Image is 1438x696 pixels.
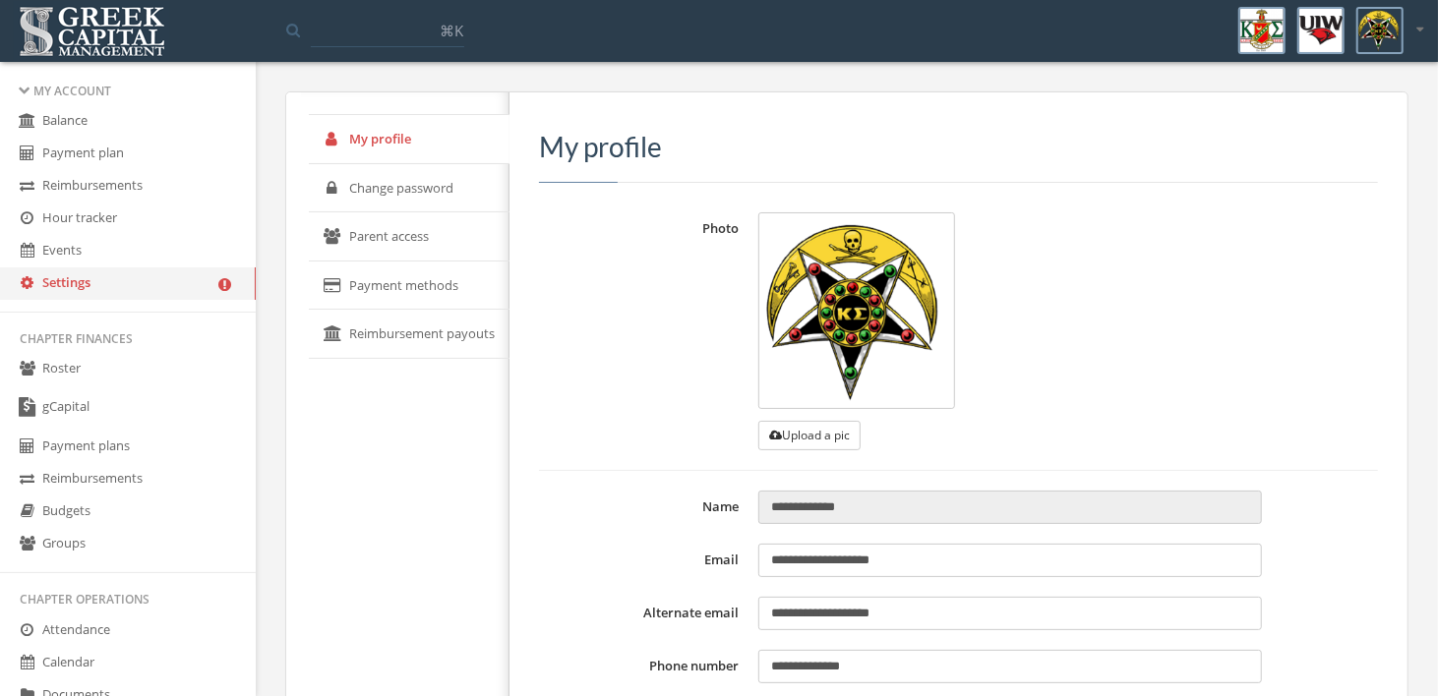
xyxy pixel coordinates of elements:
a: Reimbursement payouts [309,310,509,359]
a: Change password [309,164,509,213]
div: My Account [20,83,236,99]
label: Alternate email [539,597,749,630]
button: Upload a pic [758,421,861,450]
label: Photo [539,212,749,450]
span: ⌘K [440,21,463,40]
a: Parent access [309,212,509,261]
h3: My profile [539,132,1378,162]
label: Name [539,491,749,524]
label: Email [539,544,749,577]
a: My profile [309,115,509,164]
a: Payment methods [309,261,509,311]
label: Phone number [539,650,749,683]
